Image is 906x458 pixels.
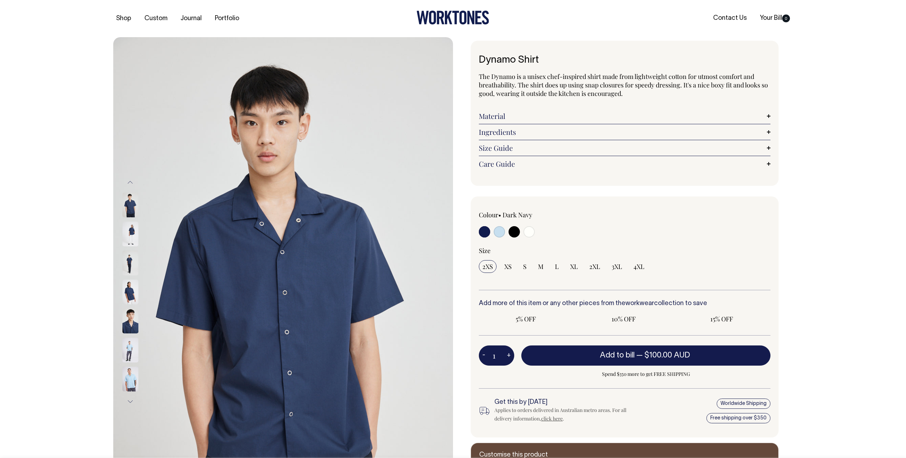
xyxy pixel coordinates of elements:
[482,315,569,323] span: 5% OFF
[479,72,768,98] span: The Dynamo is a unisex chef-inspired shirt made from lightweight cotton for utmost comfort and br...
[122,367,138,391] img: true-blue
[122,251,138,275] img: dark-navy
[570,262,578,271] span: XL
[538,262,544,271] span: M
[586,260,604,273] input: 2XL
[122,193,138,217] img: dark-navy
[178,13,205,24] a: Journal
[212,13,242,24] a: Portfolio
[577,313,671,325] input: 10% OFF
[625,300,654,307] a: workwear
[782,15,790,22] span: 0
[479,246,770,255] div: Size
[142,13,170,24] a: Custom
[503,211,532,219] label: Dark Navy
[675,313,768,325] input: 15% OFF
[523,262,527,271] span: S
[612,262,622,271] span: 3XL
[589,262,600,271] span: 2XL
[479,144,770,152] a: Size Guide
[494,406,638,423] div: Applies to orders delivered in Australian metro areas. For all delivery information, .
[551,260,562,273] input: L
[479,313,573,325] input: 5% OFF
[122,338,138,362] img: true-blue
[501,260,515,273] input: XS
[710,12,750,24] a: Contact Us
[482,262,493,271] span: 2XS
[479,128,770,136] a: Ingredients
[503,349,514,363] button: +
[479,300,770,307] h6: Add more of this item or any other pieces from the collection to save
[498,211,501,219] span: •
[567,260,581,273] input: XL
[555,262,559,271] span: L
[122,309,138,333] img: dark-navy
[644,352,690,359] span: $100.00 AUD
[125,394,136,410] button: Next
[757,12,793,24] a: Your Bill0
[504,262,512,271] span: XS
[479,349,489,363] button: -
[494,399,638,406] h6: Get this by [DATE]
[541,415,563,422] a: click here
[600,352,635,359] span: Add to bill
[479,211,596,219] div: Colour
[479,112,770,120] a: Material
[633,262,644,271] span: 4XL
[520,260,530,273] input: S
[479,260,497,273] input: 2XS
[479,55,770,66] h1: Dynamo Shirt
[479,160,770,168] a: Care Guide
[521,370,770,378] span: Spend $350 more to get FREE SHIPPING
[608,260,626,273] input: 3XL
[630,260,648,273] input: 4XL
[125,174,136,190] button: Previous
[580,315,667,323] span: 10% OFF
[122,222,138,246] img: dark-navy
[534,260,547,273] input: M
[636,352,692,359] span: —
[521,345,770,365] button: Add to bill —$100.00 AUD
[113,13,134,24] a: Shop
[122,280,138,304] img: dark-navy
[678,315,765,323] span: 15% OFF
